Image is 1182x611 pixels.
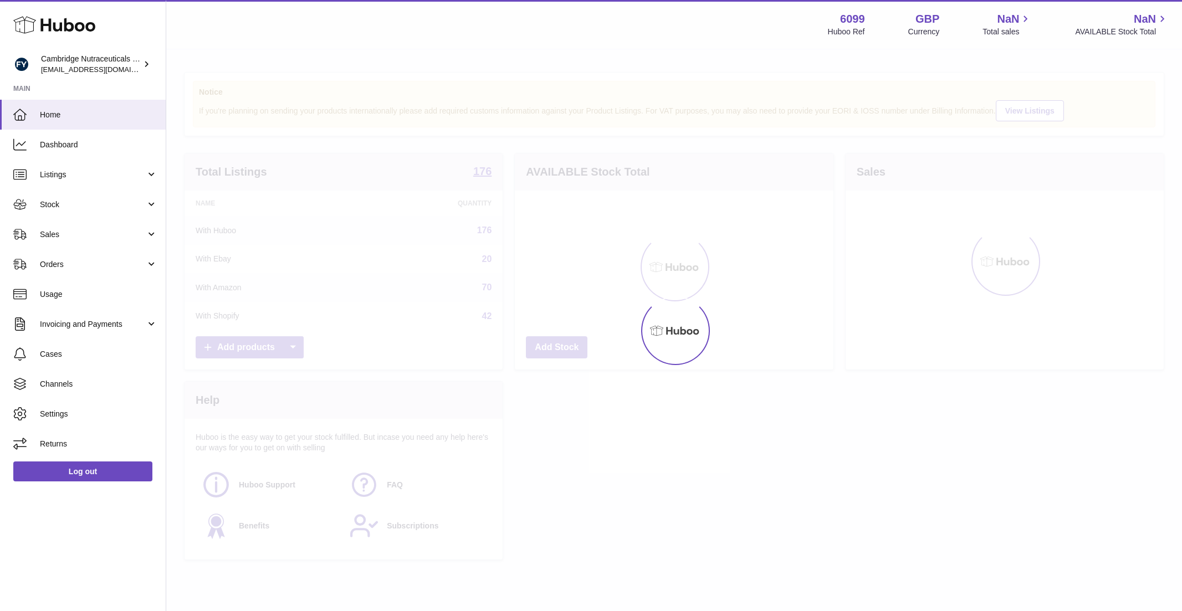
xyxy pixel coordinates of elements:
span: [EMAIL_ADDRESS][DOMAIN_NAME] [41,65,163,74]
span: Home [40,110,157,120]
div: Cambridge Nutraceuticals Ltd [41,54,141,75]
span: Orders [40,259,146,270]
a: NaN AVAILABLE Stock Total [1075,12,1169,37]
span: Listings [40,170,146,180]
span: Channels [40,379,157,389]
span: Cases [40,349,157,360]
span: Returns [40,439,157,449]
div: Huboo Ref [828,27,865,37]
span: NaN [997,12,1019,27]
strong: 6099 [840,12,865,27]
span: Settings [40,409,157,419]
span: AVAILABLE Stock Total [1075,27,1169,37]
span: Sales [40,229,146,240]
strong: GBP [915,12,939,27]
span: Invoicing and Payments [40,319,146,330]
span: Dashboard [40,140,157,150]
a: NaN Total sales [983,12,1032,37]
img: huboo@camnutra.com [13,56,30,73]
a: Log out [13,461,152,481]
div: Currency [908,27,940,37]
span: NaN [1134,12,1156,27]
span: Usage [40,289,157,300]
span: Total sales [983,27,1032,37]
span: Stock [40,199,146,210]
